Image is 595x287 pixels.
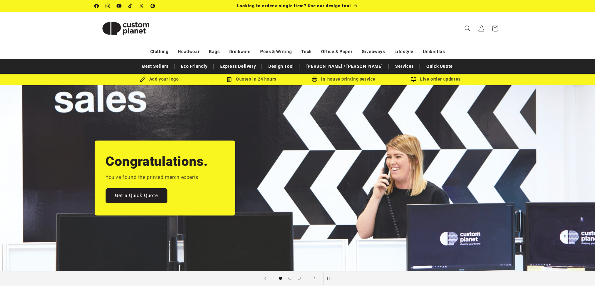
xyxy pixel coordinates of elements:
img: Order updates [411,77,416,82]
button: Pause slideshow [323,271,337,285]
a: Office & Paper [321,46,352,57]
a: Bags [209,46,220,57]
a: [PERSON_NAME] / [PERSON_NAME] [303,61,386,72]
a: Umbrellas [423,46,445,57]
summary: Search [461,22,474,35]
div: Live order updates [390,75,482,83]
button: Next slide [308,271,321,285]
div: Add your logo [113,75,206,83]
img: Order Updates Icon [226,77,232,82]
a: Headwear [178,46,200,57]
a: Custom Planet [92,12,159,45]
a: Giveaways [362,46,385,57]
a: Express Delivery [217,61,259,72]
img: Custom Planet [95,14,157,42]
button: Previous slide [258,271,272,285]
img: Brush Icon [140,77,146,82]
a: Quick Quote [423,61,456,72]
img: In-house printing [312,77,317,82]
a: Design Tool [265,61,297,72]
a: Tech [301,46,311,57]
a: Best Sellers [139,61,171,72]
div: In-house printing service [298,75,390,83]
span: Looking to order a single item? Use our design tool [237,3,351,8]
a: Eco Friendly [178,61,211,72]
button: Load slide 2 of 3 [285,274,295,283]
h2: Congratulations. [106,153,208,170]
a: Drinkware [229,46,251,57]
a: Get a Quick Quote [106,188,167,203]
a: Clothing [150,46,169,57]
button: Load slide 3 of 3 [295,274,304,283]
a: Services [392,61,417,72]
button: Load slide 1 of 3 [276,274,285,283]
p: You've found the printed merch experts. [106,173,200,182]
div: Quotes in 24 hours [206,75,298,83]
a: Lifestyle [394,46,414,57]
a: Pens & Writing [260,46,292,57]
